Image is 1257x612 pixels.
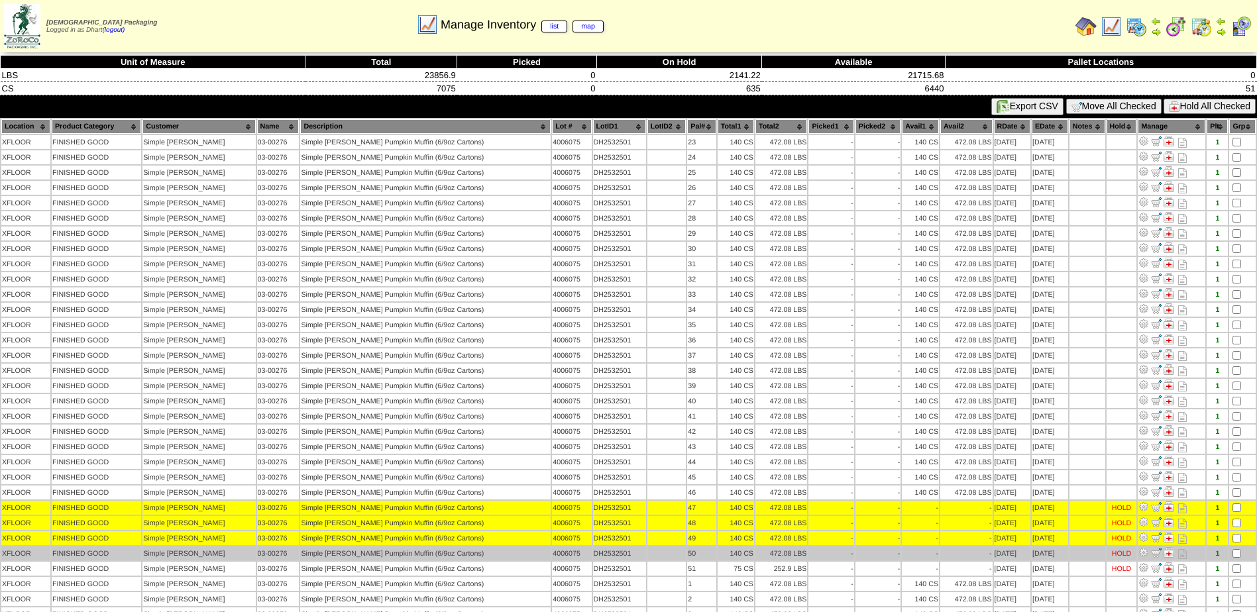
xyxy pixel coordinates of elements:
img: Adjust [1138,440,1149,451]
img: Manage Hold [1164,547,1174,558]
td: CS [1,82,305,95]
th: Pal# [687,119,716,134]
img: home.gif [1075,16,1097,37]
img: Manage Hold [1164,501,1174,512]
td: FINISHED GOOD [52,242,141,256]
img: line_graph.gif [1101,16,1122,37]
td: DH2532501 [593,196,646,210]
img: Manage Hold [1164,532,1174,542]
td: 140 CS [718,196,754,210]
td: 472.08 LBS [755,181,807,195]
img: calendarblend.gif [1166,16,1187,37]
td: 03-00276 [257,135,300,149]
i: Note [1178,199,1187,209]
td: 472.08 LBS [940,227,992,240]
td: XFLOOR [1,135,50,149]
i: Note [1178,153,1187,163]
th: Picked1 [808,119,853,134]
td: 23 [687,135,716,149]
img: Move [1151,471,1162,482]
img: Adjust [1138,486,1149,497]
td: 140 CS [902,135,939,149]
td: 140 CS [718,211,754,225]
img: Adjust [1138,258,1149,268]
a: map [573,21,604,32]
td: FINISHED GOOD [52,211,141,225]
td: 472.08 LBS [940,135,992,149]
td: XFLOOR [1,227,50,240]
th: Avail2 [940,119,992,134]
td: FINISHED GOOD [52,181,141,195]
img: Manage Hold [1164,517,1174,527]
img: Manage Hold [1164,425,1174,436]
th: Picked [457,56,597,69]
td: FINISHED GOOD [52,196,141,210]
td: 472.08 LBS [755,166,807,179]
td: - [808,196,853,210]
th: On Hold [596,56,761,69]
img: Manage Hold [1164,395,1174,405]
div: 1 [1207,138,1227,146]
td: Simple [PERSON_NAME] [142,135,255,149]
td: 4006075 [552,196,591,210]
span: [DEMOGRAPHIC_DATA] Packaging [46,19,157,26]
td: [DATE] [994,135,1030,149]
img: Manage Hold [1164,562,1174,573]
th: RDate [994,119,1030,134]
td: 28 [687,211,716,225]
img: Manage Hold [1164,364,1174,375]
th: Name [257,119,300,134]
td: 03-00276 [257,181,300,195]
img: Manage Hold [1164,258,1174,268]
img: Adjust [1138,181,1149,192]
img: Move [1151,486,1162,497]
img: Move [1151,227,1162,238]
img: Manage Hold [1164,456,1174,466]
td: LBS [1,69,305,82]
img: Adjust [1138,380,1149,390]
td: 472.08 LBS [940,166,992,179]
td: XFLOOR [1,150,50,164]
th: Available [762,56,946,69]
span: Logged in as Dhart [46,19,157,34]
img: Adjust [1138,166,1149,177]
td: 0 [457,82,597,95]
td: 03-00276 [257,242,300,256]
img: Manage Hold [1164,349,1174,360]
th: Total1 [718,119,754,134]
td: [DATE] [994,181,1030,195]
img: Move [1151,242,1162,253]
th: LotID1 [593,119,646,134]
td: - [808,181,853,195]
td: 472.08 LBS [755,227,807,240]
td: Simple [PERSON_NAME] [142,242,255,256]
td: 26 [687,181,716,195]
td: DH2532501 [593,135,646,149]
td: Simple [PERSON_NAME] [142,181,255,195]
td: - [808,242,853,256]
img: Move [1151,532,1162,542]
div: 1 [1207,215,1227,223]
td: - [855,196,901,210]
td: 0 [945,69,1256,82]
td: 4006075 [552,227,591,240]
img: Manage Hold [1164,440,1174,451]
img: Manage Hold [1164,303,1174,314]
img: Manage Hold [1164,319,1174,329]
img: Adjust [1138,562,1149,573]
img: Move [1151,425,1162,436]
img: Adjust [1138,319,1149,329]
td: 6440 [762,82,946,95]
td: Simple [PERSON_NAME] Pumpkin Muffin (6/9oz Cartons) [300,227,551,240]
img: zoroco-logo-small.webp [4,4,40,48]
td: [DATE] [1032,181,1068,195]
td: 472.08 LBS [940,196,992,210]
td: DH2532501 [593,211,646,225]
img: Manage Hold [1164,197,1174,207]
td: [DATE] [994,227,1030,240]
img: Move [1151,288,1162,299]
td: 140 CS [718,166,754,179]
button: Export CSV [991,98,1064,115]
img: arrowright.gif [1216,26,1227,37]
img: Manage Hold [1164,136,1174,146]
